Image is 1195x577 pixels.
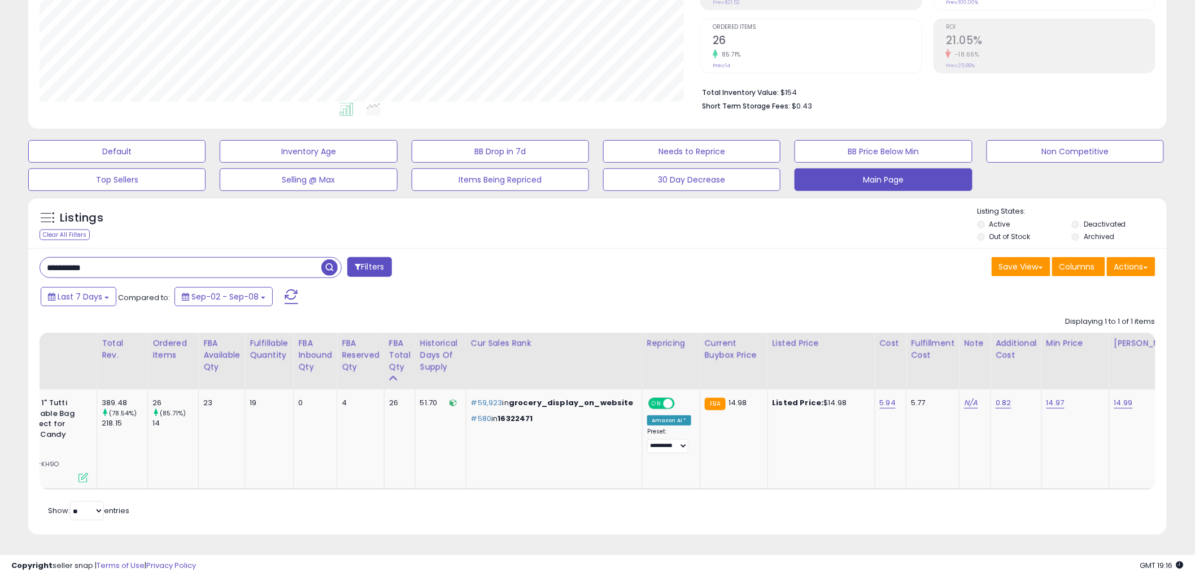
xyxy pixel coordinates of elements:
[342,398,376,408] div: 4
[471,413,492,424] span: #580
[1084,219,1126,229] label: Deactivated
[11,560,53,571] strong: Copyright
[996,397,1011,409] a: 0.82
[773,397,824,408] b: Listed Price:
[28,140,206,163] button: Default
[713,24,922,31] span: Ordered Items
[102,398,147,408] div: 389.48
[102,337,143,361] div: Total Rev.
[97,560,145,571] a: Terms of Use
[911,337,954,361] div: Fulfillment Cost
[1114,397,1133,409] a: 14.99
[498,413,533,424] span: 16322471
[40,229,90,240] div: Clear All Filters
[880,397,896,409] a: 5.94
[118,292,170,303] span: Compared to:
[1084,232,1114,241] label: Archived
[146,560,196,571] a: Privacy Policy
[795,168,972,191] button: Main Page
[1046,337,1105,349] div: Min Price
[220,140,397,163] button: Inventory Age
[773,337,870,349] div: Listed Price
[41,287,116,306] button: Last 7 Days
[702,101,790,111] b: Short Term Storage Fees:
[705,398,726,410] small: FBA
[713,34,922,49] h2: 26
[1052,257,1105,276] button: Columns
[175,287,273,306] button: Sep-02 - Sep-08
[989,232,1031,241] label: Out of Stock
[471,397,503,408] span: #59,923
[298,398,328,408] div: 0
[989,219,1010,229] label: Active
[298,337,332,373] div: FBA inbound Qty
[48,505,129,516] span: Show: entries
[729,397,747,408] span: 14.98
[342,337,380,373] div: FBA Reserved Qty
[203,398,236,408] div: 23
[946,24,1155,31] span: ROI
[220,168,397,191] button: Selling @ Max
[964,397,978,409] a: N/A
[250,337,289,361] div: Fulfillable Quantity
[795,140,972,163] button: BB Price Below Min
[702,85,1147,98] li: $154
[647,428,691,453] div: Preset:
[911,398,950,408] div: 5.77
[471,337,638,349] div: Cur Sales Rank
[1114,337,1181,349] div: [PERSON_NAME]
[1107,257,1155,276] button: Actions
[603,140,780,163] button: Needs to Reprice
[978,206,1167,217] p: Listing States:
[203,337,240,373] div: FBA Available Qty
[152,337,194,361] div: Ordered Items
[946,62,975,69] small: Prev: 25.88%
[649,399,664,409] span: ON
[1066,316,1155,327] div: Displaying 1 to 1 of 1 items
[60,210,103,226] h5: Listings
[412,140,589,163] button: BB Drop in 7d
[987,140,1164,163] button: Non Competitive
[1046,397,1065,409] a: 14.97
[702,88,779,97] b: Total Inventory Value:
[389,337,411,373] div: FBA Total Qty
[11,561,196,571] div: seller snap | |
[102,418,147,428] div: 218.15
[718,50,741,59] small: 85.71%
[250,398,285,408] div: 19
[471,414,634,424] p: in
[420,398,457,408] div: 51.70
[109,409,137,418] small: (78.54%)
[951,50,979,59] small: -18.66%
[1140,560,1184,571] span: 2025-09-16 19:16 GMT
[603,168,780,191] button: 30 Day Decrease
[152,398,198,408] div: 26
[389,398,407,408] div: 26
[647,337,695,349] div: Repricing
[191,291,259,302] span: Sep-02 - Sep-08
[713,62,730,69] small: Prev: 14
[992,257,1050,276] button: Save View
[773,398,866,408] div: $14.98
[964,337,986,349] div: Note
[28,168,206,191] button: Top Sellers
[880,337,902,349] div: Cost
[673,399,691,409] span: OFF
[647,415,691,426] div: Amazon AI *
[996,337,1037,361] div: Additional Cost
[420,337,461,373] div: Historical Days Of Supply
[509,397,634,408] span: grocery_display_on_website
[152,418,198,428] div: 14
[160,409,186,418] small: (85.71%)
[412,168,589,191] button: Items Being Repriced
[946,34,1155,49] h2: 21.05%
[58,291,102,302] span: Last 7 Days
[1059,261,1095,272] span: Columns
[471,398,634,408] p: in
[792,101,812,111] span: $0.43
[347,257,391,277] button: Filters
[705,337,763,361] div: Current Buybox Price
